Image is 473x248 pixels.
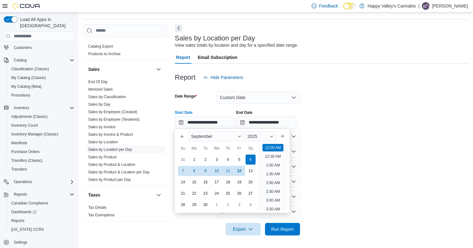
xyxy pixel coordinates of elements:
[9,199,51,207] a: Canadian Compliance
[418,2,420,10] p: |
[88,170,150,174] a: Sales by Product & Location per Day
[6,216,77,225] button: Reports
[9,83,74,90] span: My Catalog (Beta)
[11,93,30,98] span: Promotions
[6,156,77,165] button: Transfers (Classic)
[9,148,42,156] a: Purchase Orders
[14,179,32,184] span: Operations
[9,74,74,82] span: My Catalog (Classic)
[88,95,126,99] a: Sales by Classification
[265,223,300,235] button: Run Report
[11,66,49,71] span: Classification (Classic)
[201,200,211,210] div: day-30
[11,114,48,119] span: Adjustments (Classic)
[6,121,77,130] button: Inventory Count
[14,240,27,245] span: Settings
[191,134,212,139] span: September
[6,225,77,234] button: [US_STATE] CCRS
[88,44,113,49] span: Catalog Export
[1,190,77,199] button: Reports
[88,79,108,84] span: End Of Day
[14,45,32,50] span: Customers
[9,74,48,82] a: My Catalog (Classic)
[1,103,77,112] button: Inventory
[11,218,24,223] span: Reports
[11,56,29,64] button: Catalog
[246,155,256,165] div: day-6
[234,166,244,176] div: day-12
[88,177,131,182] a: Sales by Product per Day
[11,123,38,128] span: Inventory Count
[189,143,199,153] div: Mo
[11,238,74,246] span: Settings
[88,110,137,114] a: Sales by Employee (Created)
[212,143,222,153] div: We
[88,170,150,175] span: Sales by Product & Location per Day
[176,51,190,64] span: Report
[201,166,211,176] div: day-9
[11,132,58,137] span: Inventory Manager (Classic)
[9,122,74,129] span: Inventory Count
[88,66,100,72] h3: Sales
[1,238,77,247] button: Settings
[223,188,233,198] div: day-25
[247,134,257,139] span: 2025
[6,139,77,147] button: Manifests
[88,117,140,122] span: Sales by Employee (Tendered)
[88,132,133,137] a: Sales by Invoice & Product
[11,239,30,246] a: Settings
[229,223,257,235] span: Export
[88,87,113,92] a: Itemized Sales
[83,43,167,60] div: Products
[291,164,296,169] button: Open list of options
[175,42,298,49] div: View sales totals by location and day for a specified date range.
[155,66,162,73] button: Sales
[88,162,135,167] a: Sales by Product & Location
[9,166,74,173] span: Transfers
[263,205,282,213] li: 3:30 AM
[11,201,48,206] span: Canadian Compliance
[201,177,211,187] div: day-16
[88,140,118,144] a: Sales by Location
[178,200,188,210] div: day-28
[6,73,77,82] button: My Catalog (Classic)
[189,131,244,141] div: Button. Open the month selector. September is currently selected.
[234,143,244,153] div: Fr
[178,155,188,165] div: day-31
[9,139,74,147] span: Manifests
[11,158,43,163] span: Transfers (Classic)
[88,140,118,145] span: Sales by Location
[223,177,233,187] div: day-18
[177,154,256,210] div: September, 2025
[263,188,282,195] li: 2:30 AM
[6,65,77,73] button: Classification (Classic)
[201,71,246,84] button: Hide Parameters
[9,199,74,207] span: Canadian Compliance
[9,148,74,156] span: Purchase Orders
[6,130,77,139] button: Inventory Manager (Classic)
[9,65,74,73] span: Classification (Classic)
[9,122,40,129] a: Inventory Count
[246,200,256,210] div: day-4
[178,166,188,176] div: day-7
[9,92,74,99] span: Promotions
[88,117,140,122] a: Sales by Employee (Tendered)
[216,91,300,104] button: Custom Date
[234,155,244,165] div: day-5
[9,113,50,120] a: Adjustments (Classic)
[88,66,154,72] button: Sales
[9,113,74,120] span: Adjustments (Classic)
[189,155,199,165] div: day-1
[178,188,188,198] div: day-21
[88,192,100,198] h3: Taxes
[212,188,222,198] div: day-24
[88,52,120,56] a: Products to Archive
[6,82,77,91] button: My Catalog (Beta)
[236,116,296,129] input: Press the down key to open a popover containing a calendar.
[14,105,29,110] span: Inventory
[223,200,233,210] div: day-2
[88,192,154,198] button: Taxes
[291,149,296,154] button: Open list of options
[9,208,74,216] span: Dashboards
